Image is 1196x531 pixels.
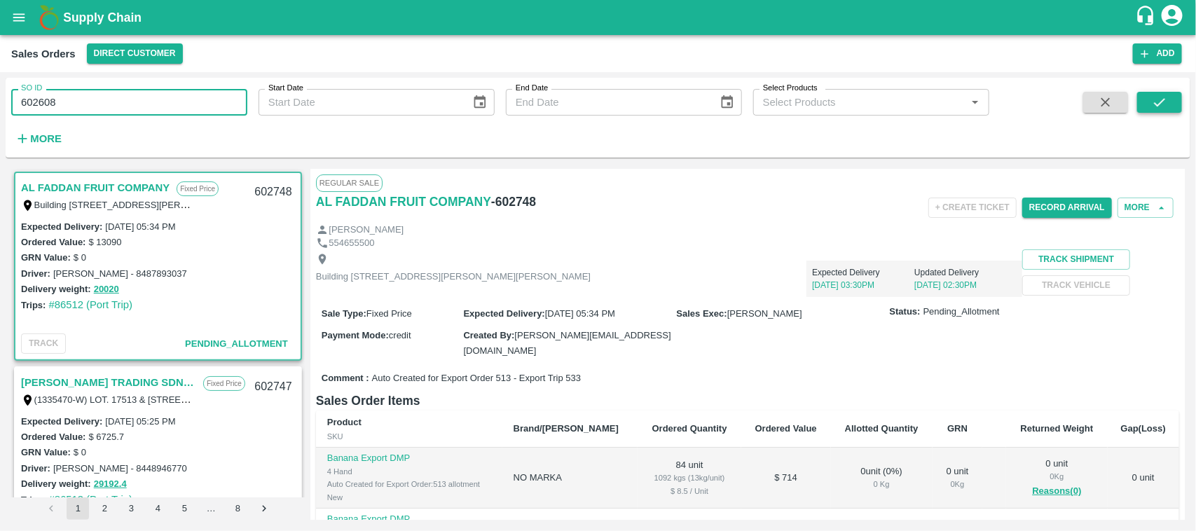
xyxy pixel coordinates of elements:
label: (1335470-W) LOT. 17513 & [STREET_ADDRESS]. Email: [EMAIL_ADDRESS][DOMAIN_NAME], [GEOGRAPHIC_DATA]... [34,394,626,405]
p: Fixed Price [177,181,219,196]
p: Banana Export DMP [327,513,491,526]
b: Gap(Loss) [1121,423,1166,434]
label: Building [STREET_ADDRESS][PERSON_NAME][PERSON_NAME] [34,199,309,210]
button: Go to page 3 [120,497,142,520]
span: Regular Sale [316,174,383,191]
a: [PERSON_NAME] TRADING SDN BHD [21,373,196,392]
div: 0 Kg [1017,470,1096,483]
label: $ 0 [74,252,86,263]
a: #86512 (Port Trip) [48,299,132,310]
span: Pending_Allotment [923,305,1000,319]
button: Go to next page [253,497,275,520]
label: Delivery weight: [21,478,91,489]
b: Ordered Value [755,423,817,434]
label: Ordered Value: [21,432,85,442]
div: 0 Kg [842,478,921,490]
a: AL FADDAN FRUIT COMPANY [316,192,491,212]
span: [PERSON_NAME] [727,308,802,319]
div: customer-support [1135,5,1160,30]
p: [DATE] 03:30PM [812,279,914,291]
div: 0 unit [1017,457,1096,499]
div: 0 unit ( 0 %) [842,465,921,491]
button: Go to page 2 [93,497,116,520]
div: 602748 [246,176,300,209]
label: $ 6725.7 [88,432,124,442]
label: Trips: [21,300,46,310]
a: Supply Chain [63,8,1135,27]
label: [PERSON_NAME] - 8448946770 [53,463,187,474]
label: SO ID [21,83,42,94]
label: Payment Mode : [322,330,389,340]
b: Brand/[PERSON_NAME] [514,423,619,434]
strong: More [30,133,62,144]
div: account of current user [1160,3,1185,32]
label: Expected Delivery : [21,416,102,427]
p: Banana Export DMP [327,452,491,465]
td: 0 unit [1108,448,1179,509]
button: 20020 [94,282,119,298]
button: More [11,127,65,151]
label: Select Products [763,83,818,94]
button: More [1118,198,1174,218]
div: 0 Kg [944,478,972,490]
button: Go to page 5 [173,497,195,520]
button: Track Shipment [1022,249,1130,270]
label: Trips: [21,495,46,505]
b: Supply Chain [63,11,142,25]
input: Select Products [757,93,962,111]
button: Choose date [467,89,493,116]
label: [DATE] 05:25 PM [105,416,175,427]
span: [DATE] 05:34 PM [545,308,615,319]
button: Go to page 4 [146,497,169,520]
input: End Date [506,89,708,116]
h6: - 602748 [491,192,536,212]
button: Record Arrival [1022,198,1112,218]
button: Go to page 8 [226,497,249,520]
label: Ordered Value: [21,237,85,247]
button: Select DC [87,43,183,64]
span: Fixed Price [366,308,412,319]
a: #86513 (Port Trip) [48,494,132,505]
span: credit [389,330,411,340]
p: [PERSON_NAME] [329,223,404,237]
label: End Date [516,83,548,94]
p: Fixed Price [203,376,245,391]
h6: Sales Order Items [316,391,1179,411]
label: [PERSON_NAME] - 8487893037 [53,268,187,279]
label: Start Date [268,83,303,94]
p: Building [STREET_ADDRESS][PERSON_NAME][PERSON_NAME] [316,270,591,284]
button: 29192.4 [94,476,127,492]
p: Updated Delivery [914,266,1017,279]
td: 84 unit [638,448,741,509]
button: Open [966,93,984,111]
button: Reasons(0) [1017,483,1096,499]
span: [PERSON_NAME][EMAIL_ADDRESS][DOMAIN_NAME] [463,330,671,356]
button: Add [1133,43,1182,64]
button: open drawer [3,1,35,34]
label: Sales Exec : [677,308,727,319]
div: Sales Orders [11,45,76,63]
span: Pending_Allotment [185,338,288,349]
div: $ 8.5 / Unit [649,485,730,497]
b: Returned Weight [1021,423,1094,434]
b: Ordered Quantity [652,423,727,434]
label: Created By : [463,330,514,340]
div: 4 Hand [327,465,491,478]
div: … [200,502,222,516]
label: [DATE] 05:34 PM [105,221,175,232]
div: 1092 kgs (13kg/unit) [649,471,730,484]
div: Auto Created for Export Order:513 allotment [327,478,491,490]
div: SKU [327,430,491,443]
img: logo [35,4,63,32]
button: page 1 [67,497,89,520]
label: Status: [890,305,921,319]
nav: pagination navigation [38,497,277,520]
label: Sale Type : [322,308,366,319]
b: Product [327,417,362,427]
div: 602747 [246,371,300,404]
a: AL FADDAN FRUIT COMPANY [21,179,170,197]
label: GRN Value: [21,447,71,457]
label: Driver: [21,268,50,279]
button: Choose date [714,89,741,116]
label: Driver: [21,463,50,474]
